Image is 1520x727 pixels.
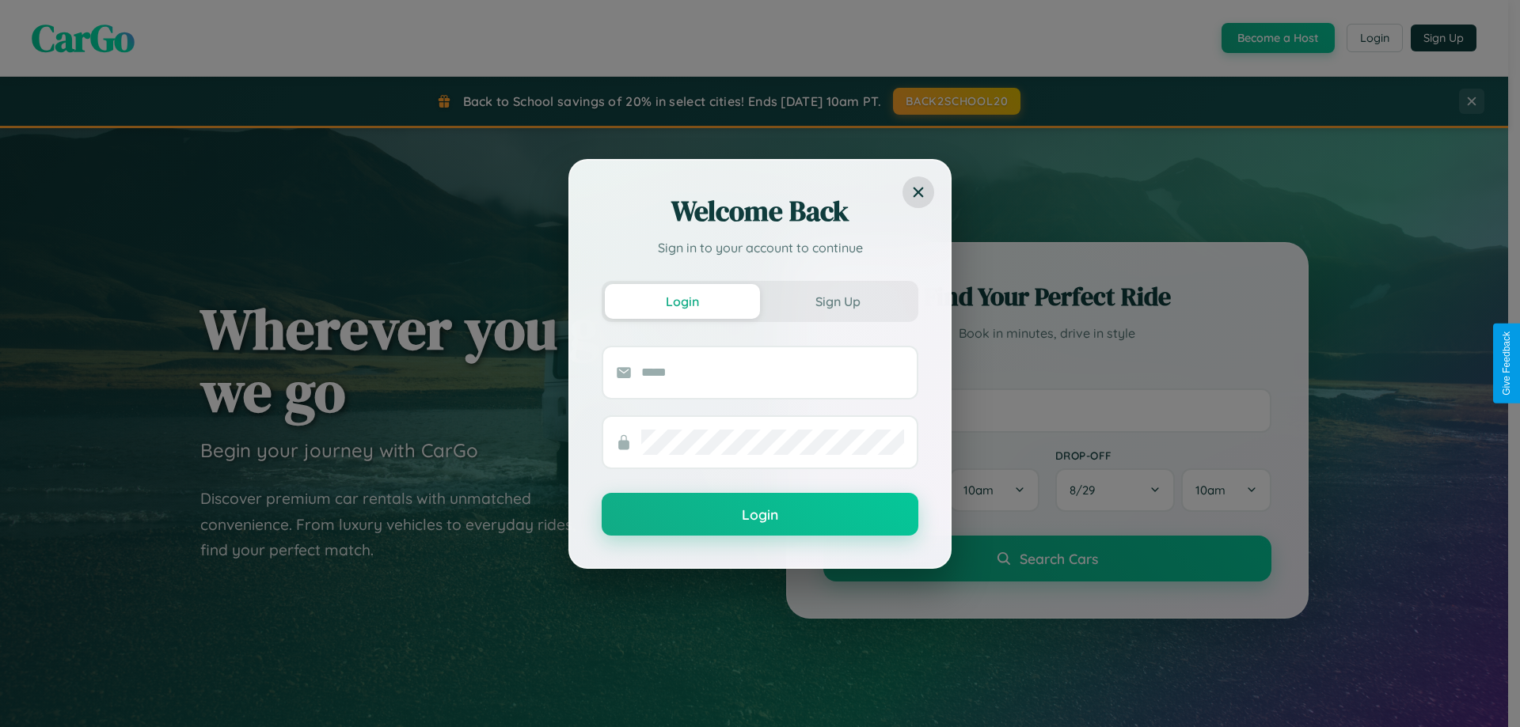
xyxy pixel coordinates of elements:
[760,284,915,319] button: Sign Up
[602,493,918,536] button: Login
[605,284,760,319] button: Login
[602,238,918,257] p: Sign in to your account to continue
[602,192,918,230] h2: Welcome Back
[1501,331,1512,396] div: Give Feedback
